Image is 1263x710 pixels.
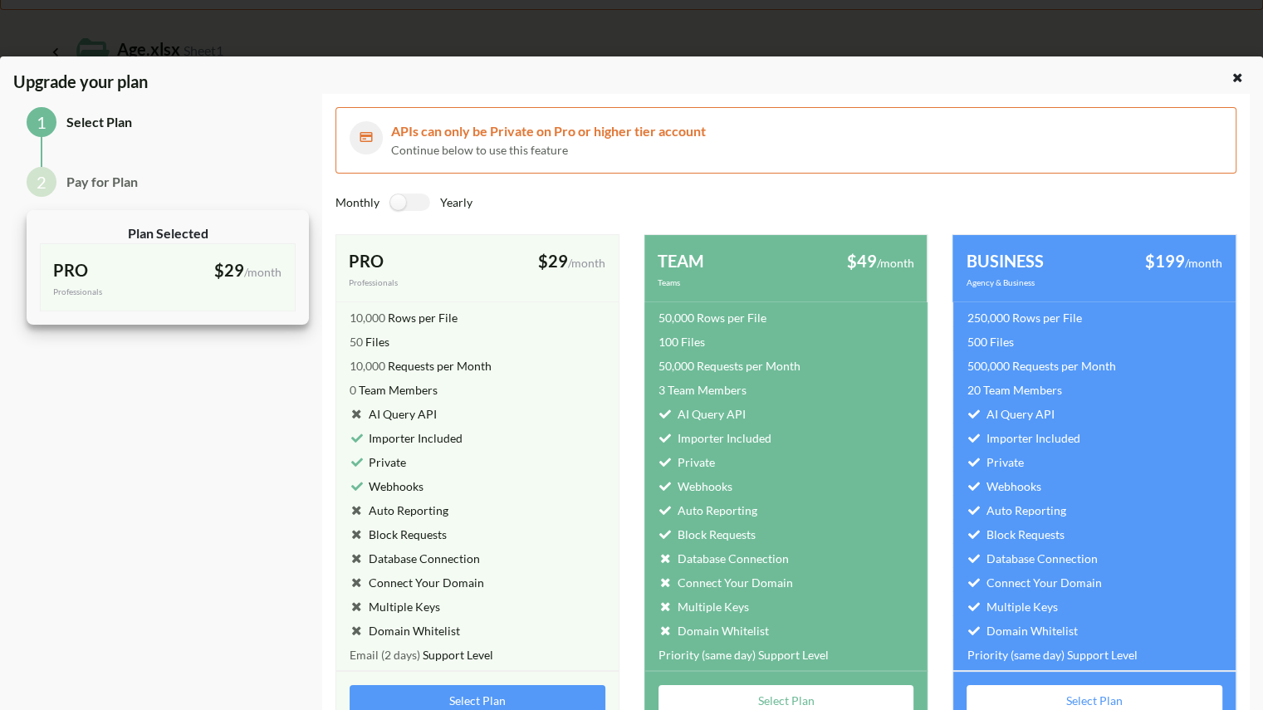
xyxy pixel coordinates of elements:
[967,429,1079,447] div: Importer Included
[967,526,1064,543] div: Block Requests
[967,309,1081,326] div: Rows per File
[658,383,665,397] span: 3
[658,277,786,289] div: Teams
[350,453,406,471] div: Private
[967,357,1115,375] div: Requests per Month
[350,309,458,326] div: Rows per File
[350,574,484,591] div: Connect Your Domain
[350,311,385,325] span: 10,000
[66,114,132,130] span: Select Plan
[27,167,56,197] div: 2
[350,648,420,662] span: Email (2 days)
[440,193,786,221] div: Yearly
[967,381,1061,399] div: Team Members
[967,359,1009,373] span: 500,000
[350,333,389,350] div: Files
[350,357,492,375] div: Requests per Month
[967,405,1054,423] div: AI Query API
[658,405,746,423] div: AI Query API
[967,648,1064,662] span: Priority (same day)
[66,174,138,189] span: Pay for Plan
[967,333,1013,350] div: Files
[350,477,423,495] div: Webhooks
[967,335,986,349] span: 500
[214,260,244,280] span: $29
[967,502,1065,519] div: Auto Reporting
[391,143,568,157] span: Continue below to use this feature
[13,71,148,105] span: Upgrade your plan
[658,453,715,471] div: Private
[658,311,694,325] span: 50,000
[846,251,876,271] span: $49
[658,622,769,639] div: Domain Whitelist
[658,648,756,662] span: Priority (same day)
[53,257,168,282] div: PRO
[349,277,477,289] div: Professionals
[967,311,1009,325] span: 250,000
[1145,251,1185,271] span: $199
[335,193,379,221] div: Monthly
[966,277,1094,289] div: Agency & Business
[658,598,749,615] div: Multiple Keys
[658,248,786,273] div: TEAM
[967,622,1077,639] div: Domain Whitelist
[658,429,771,447] div: Importer Included
[966,248,1094,273] div: BUSINESS
[350,646,493,663] div: Support Level
[876,256,913,270] span: /month
[350,381,438,399] div: Team Members
[967,453,1023,471] div: Private
[658,550,789,567] div: Database Connection
[967,598,1057,615] div: Multiple Keys
[967,646,1137,663] div: Support Level
[658,526,756,543] div: Block Requests
[350,526,447,543] div: Block Requests
[658,574,793,591] div: Connect Your Domain
[350,429,463,447] div: Importer Included
[53,286,168,298] div: Professionals
[658,309,766,326] div: Rows per File
[350,405,437,423] div: AI Query API
[350,359,385,373] span: 10,000
[658,359,694,373] span: 50,000
[658,646,829,663] div: Support Level
[967,574,1101,591] div: Connect Your Domain
[40,223,296,243] div: Plan Selected
[967,383,980,397] span: 20
[658,381,747,399] div: Team Members
[350,622,460,639] div: Domain Whitelist
[538,251,568,271] span: $29
[658,333,705,350] div: Files
[350,335,363,349] span: 50
[27,107,56,137] div: 1
[1185,256,1222,270] span: /month
[967,477,1040,495] div: Webhooks
[350,502,448,519] div: Auto Reporting
[658,477,732,495] div: Webhooks
[244,265,281,279] span: /month
[350,550,480,567] div: Database Connection
[350,383,356,397] span: 0
[568,256,605,270] span: /month
[658,357,800,375] div: Requests per Month
[350,598,440,615] div: Multiple Keys
[349,248,477,273] div: PRO
[658,502,757,519] div: Auto Reporting
[391,123,706,139] span: APIs can only be Private on Pro or higher tier account
[658,335,678,349] span: 100
[967,550,1097,567] div: Database Connection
